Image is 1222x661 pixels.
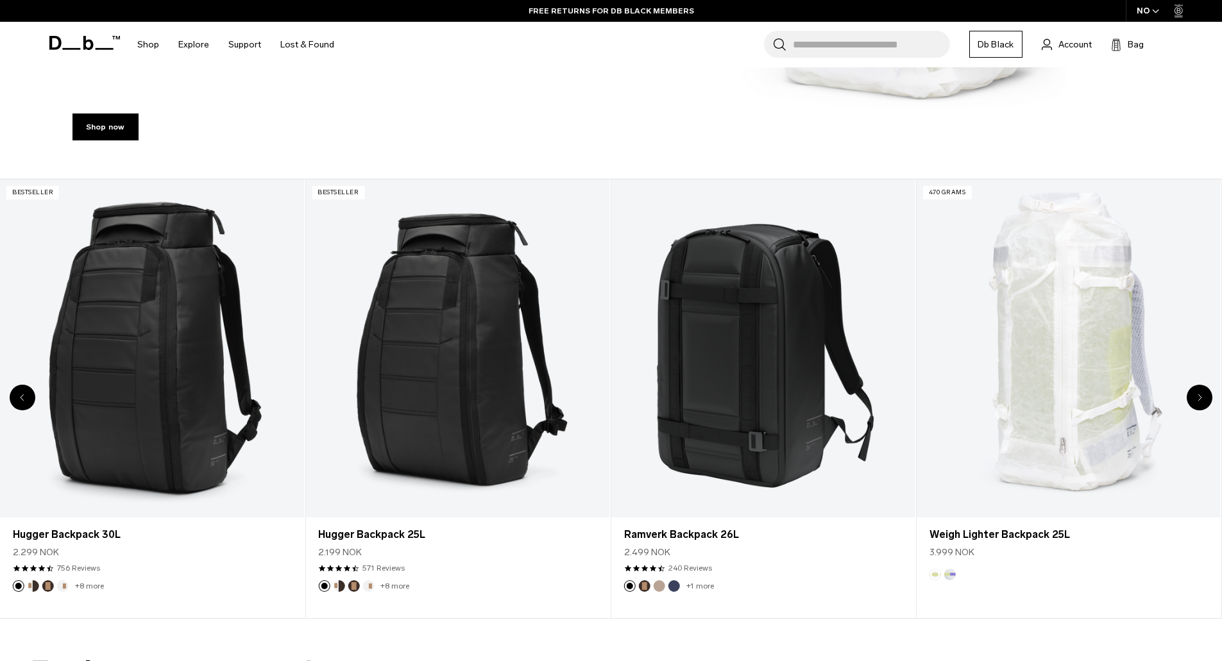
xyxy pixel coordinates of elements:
a: Lost & Found [280,22,334,67]
div: Previous slide [10,385,35,410]
a: Ramverk Backpack 26L [624,527,903,542]
div: 3 / 20 [305,179,611,619]
button: Fogbow Beige [654,580,665,592]
a: +8 more [380,582,409,590]
a: Hugger Backpack 25L [318,527,597,542]
a: Shop now [72,113,139,140]
span: 2.499 NOK [624,546,670,559]
p: Bestseller [6,186,59,199]
a: FREE RETURNS FOR DB BLACK MEMBERS [529,5,694,17]
span: 2.199 NOK [318,546,362,559]
span: 3.999 NOK [929,546,974,559]
a: 571 reviews [362,562,405,574]
button: Espresso [348,580,359,592]
span: Account [1058,38,1092,51]
button: Cappuccino [28,580,39,592]
a: Support [228,22,261,67]
div: Next slide [1187,385,1212,410]
a: Shop [137,22,159,67]
a: Hugger Backpack 25L [305,180,609,517]
button: Bag [1111,37,1144,52]
a: Explore [178,22,209,67]
a: +1 more [686,582,714,590]
span: Bag [1128,38,1144,51]
nav: Main Navigation [128,22,344,67]
a: Db Black [969,31,1023,58]
button: Black Out [13,580,24,592]
p: 470 grams [923,186,972,199]
button: Black Out [318,580,330,592]
button: Blue Hour [668,580,680,592]
button: Espresso [639,580,650,592]
button: Oatmilk [362,580,374,592]
button: Diffusion [929,569,941,580]
button: Aurora [944,569,956,580]
button: Cappuccino [333,580,344,592]
div: 5 / 20 [917,179,1222,619]
div: 4 / 20 [611,179,917,619]
button: Black Out [624,580,636,592]
span: 2.299 NOK [13,546,59,559]
a: Weigh Lighter Backpack 25L [929,527,1208,542]
a: Weigh Lighter Backpack 25L [917,180,1221,517]
a: 756 reviews [57,562,100,574]
p: Bestseller [312,186,364,199]
button: Espresso [42,580,54,592]
a: Ramverk Backpack 26L [611,180,915,517]
a: +8 more [75,582,104,590]
a: Hugger Backpack 30L [13,527,291,542]
a: Account [1042,37,1092,52]
a: 240 reviews [668,562,712,574]
button: Oatmilk [57,580,69,592]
